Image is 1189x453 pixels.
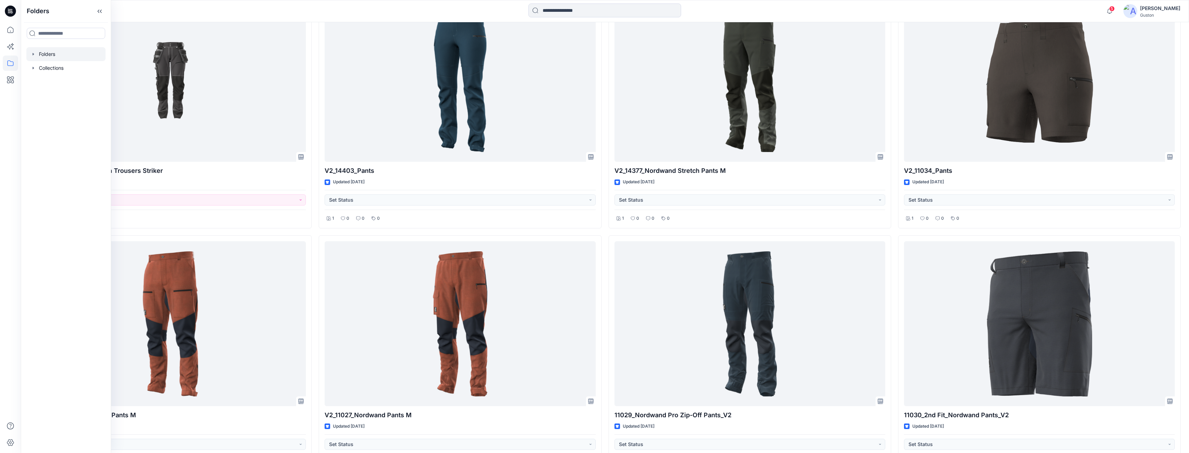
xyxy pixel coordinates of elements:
p: V2_14377_Nordwand Stretch Pants M [614,166,885,176]
p: 0 [377,215,380,222]
p: 11030_2nd Fit_Nordwand Pants_V2 [904,410,1175,420]
p: Updated [DATE] [912,423,944,430]
p: V2_11028_Nordwand Pro Pants M [35,410,306,420]
p: 0 [667,215,670,222]
a: 11030_2nd Fit_Nordwand Pants_V2 [904,241,1175,406]
p: 0 [362,215,365,222]
p: 1 [332,215,334,222]
p: Updated [DATE] [623,178,654,186]
span: 5 [1109,6,1115,11]
p: V2_11027_Nordwand Pants M [325,410,595,420]
p: 0 [956,215,959,222]
div: [PERSON_NAME] [1140,4,1180,12]
p: Updated [DATE] [912,178,944,186]
p: 1 [912,215,913,222]
p: Updated [DATE] [623,423,654,430]
a: 11029_Nordwand Pro Zip-Off Pants_V2 [614,241,885,406]
p: Updated [DATE] [333,178,365,186]
p: 0 [926,215,929,222]
p: V2_11034_Pants [904,166,1175,176]
div: Guston [1140,12,1180,18]
p: 1 [622,215,624,222]
p: 0 [652,215,654,222]
p: 11029_Nordwand Pro Zip-Off Pants_V2 [614,410,885,420]
a: V2_11028_Nordwand Pro Pants M [35,241,306,406]
p: 0 [636,215,639,222]
a: V2_11027_Nordwand Pants M [325,241,595,406]
p: Updated [DATE] [333,423,365,430]
p: 0 [941,215,944,222]
p: V2_14403_Pants [325,166,595,176]
img: avatar [1123,4,1137,18]
p: 0 [346,215,349,222]
p: 1979_A-02395_Craftsman Trousers Striker [35,166,306,176]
